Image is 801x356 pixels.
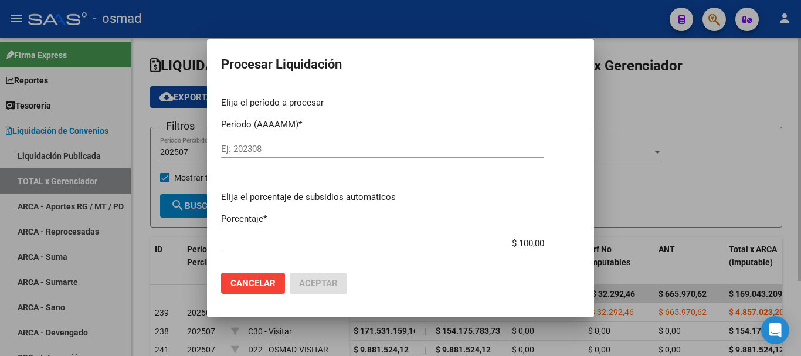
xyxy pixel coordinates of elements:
[221,212,580,226] p: Porcentaje
[221,53,580,76] h2: Procesar Liquidación
[299,278,338,289] span: Aceptar
[221,96,580,110] p: Elija el período a procesar
[290,273,347,294] button: Aceptar
[221,118,580,131] p: Período (AAAAMM)
[221,273,285,294] button: Cancelar
[230,278,276,289] span: Cancelar
[221,191,580,204] p: Elija el porcentaje de subsidios automáticos
[761,316,789,344] div: Open Intercom Messenger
